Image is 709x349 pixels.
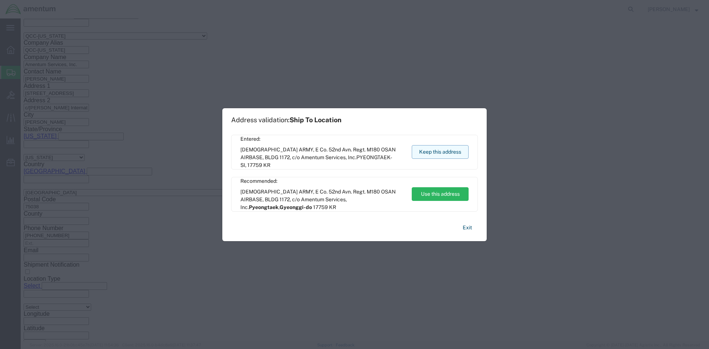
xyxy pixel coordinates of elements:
[240,135,405,143] span: Entered:
[329,204,336,210] span: KR
[313,204,328,210] span: 17759
[263,162,270,168] span: KR
[280,204,312,210] span: Gyeonggi-do
[412,187,469,201] button: Use this address
[240,188,405,211] span: [DEMOGRAPHIC_DATA] ARMY, E Co. 52nd Avn. Regt. M180 OSAN AIRBASE, BLDG 1172, c/o Amentum Services...
[290,116,342,124] span: Ship To Location
[240,177,405,185] span: Recommended:
[249,204,278,210] span: Pyeongtaek
[231,116,342,124] h1: Address validation:
[240,146,405,169] span: [DEMOGRAPHIC_DATA] ARMY, E Co. 52nd Avn. Regt. M180 OSAN AIRBASE, BLDG 1172, c/o Amentum Services...
[412,145,469,159] button: Keep this address
[457,221,478,234] button: Exit
[247,162,262,168] span: 17759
